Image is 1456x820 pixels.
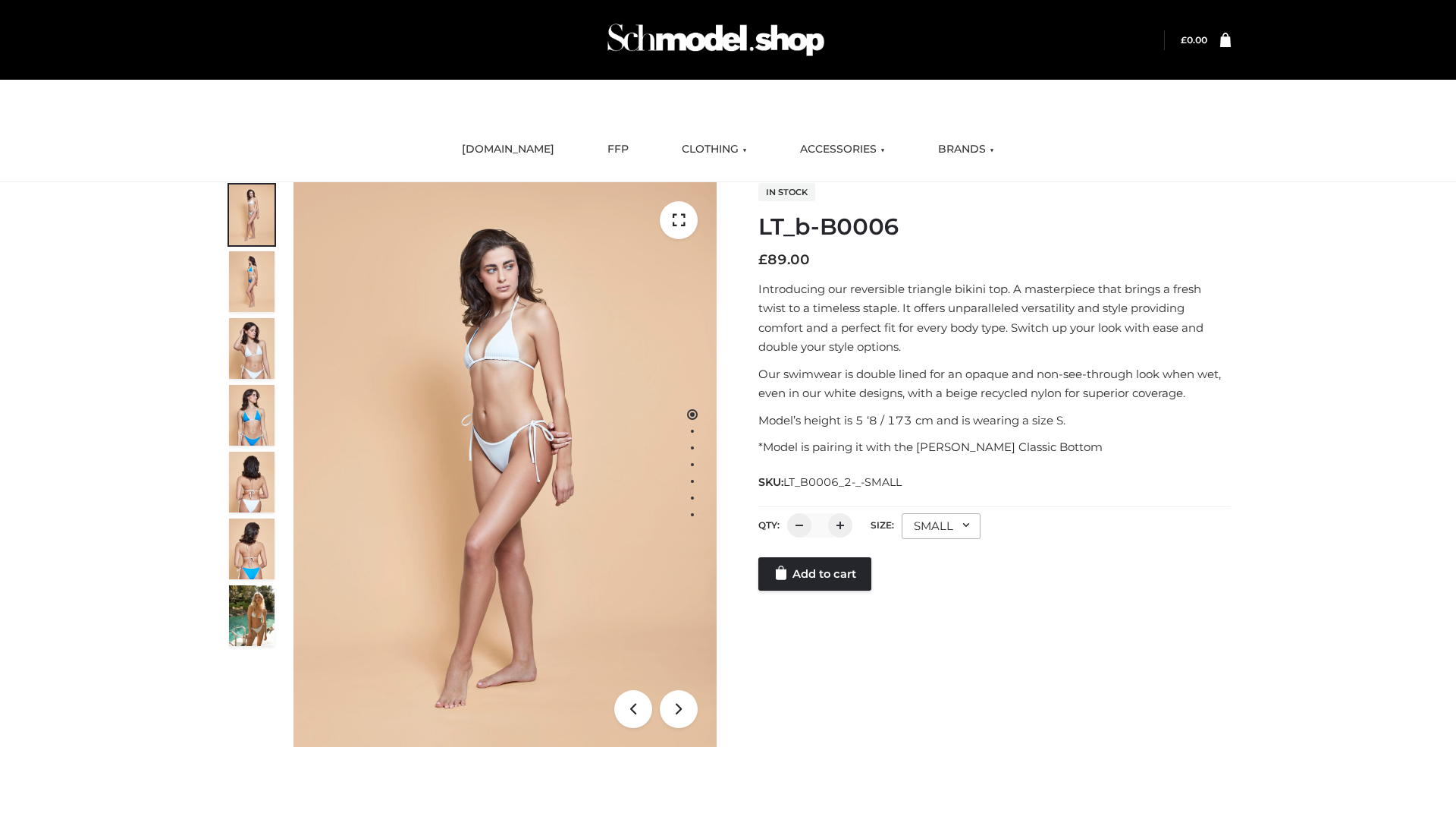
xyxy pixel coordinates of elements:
bdi: 89.00 [758,251,810,268]
span: In stock [758,183,815,201]
label: QTY: [758,519,780,531]
h1: LT_b-B0006 [758,213,1231,241]
img: Arieltop_CloudNine_AzureSky2.jpg [229,585,275,646]
p: Our swimwear is double lined for an opaque and non-see-through look when wet, even in our white d... [758,364,1231,403]
span: £ [758,251,767,268]
img: ArielClassicBikiniTop_CloudNine_AzureSky_OW114ECO_1 [293,182,717,747]
img: Schmodel Admin 964 [602,10,830,70]
a: Add to cart [758,557,871,591]
p: Model’s height is 5 ‘8 / 173 cm and is wearing a size S. [758,411,1231,430]
span: LT_B0006_2-_-SMALL [783,475,902,489]
a: ACCESSORIES [789,133,896,166]
bdi: 0.00 [1181,34,1207,46]
a: £0.00 [1181,34,1207,46]
span: £ [1181,34,1187,46]
div: SMALL [902,513,981,539]
img: ArielClassicBikiniTop_CloudNine_AzureSky_OW114ECO_3-scaled.jpg [229,318,275,379]
a: BRANDS [927,133,1006,166]
p: *Model is pairing it with the [PERSON_NAME] Classic Bottom [758,437,1231,457]
img: ArielClassicBikiniTop_CloudNine_AzureSky_OW114ECO_2-scaled.jpg [229,251,275,312]
a: [DOMAIN_NAME] [450,133,566,166]
label: Size: [871,519,894,531]
a: FFP [596,133,640,166]
img: ArielClassicBikiniTop_CloudNine_AzureSky_OW114ECO_4-scaled.jpg [229,385,275,446]
a: CLOTHING [670,133,758,166]
img: ArielClassicBikiniTop_CloudNine_AzureSky_OW114ECO_8-scaled.jpg [229,519,275,579]
p: Introducing our reversible triangle bikini top. A masterpiece that brings a fresh twist to a time... [758,279,1231,357]
img: ArielClassicBikiniTop_CloudNine_AzureSky_OW114ECO_1-scaled.jpg [229,184,275,245]
span: SKU: [758,473,903,491]
img: ArielClassicBikiniTop_CloudNine_AzureSky_OW114ECO_7-scaled.jpg [229,452,275,512]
